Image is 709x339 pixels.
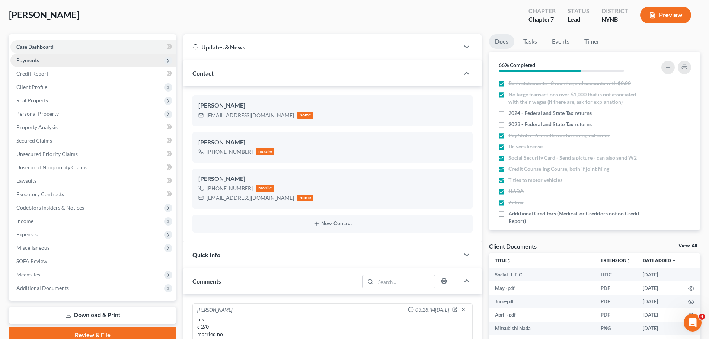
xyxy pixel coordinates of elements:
a: Titleunfold_more [495,258,511,263]
a: Docs [489,34,514,49]
span: Pay Stubs - 6 months in chronological order [508,132,610,139]
div: Chapter [528,7,556,15]
span: SOFA Review [16,258,47,264]
td: Social -HEIC [489,268,595,281]
div: [PHONE_NUMBER] [207,148,253,156]
td: Mitsubishi Nada [489,322,595,335]
a: Events [546,34,575,49]
span: 2024 - Federal and State Tax returns [508,109,592,117]
span: Titles to motor vehicles [508,176,562,184]
a: Extensionunfold_more [601,258,631,263]
div: Updates & News [192,43,450,51]
span: 7 [550,16,554,23]
a: Timer [578,34,605,49]
div: [PHONE_NUMBER] [207,185,253,192]
a: Lawsuits [10,174,176,188]
div: Chapter [528,15,556,24]
span: Property Analysis [16,124,58,130]
a: Unsecured Priority Claims [10,147,176,161]
span: Income [16,218,33,224]
a: Download & Print [9,307,176,324]
span: Credit Counseling Course, both if joint filing [508,165,609,173]
span: Miscellaneous [16,244,49,251]
div: Client Documents [489,242,537,250]
span: 4 [699,314,705,320]
div: District [601,7,628,15]
td: [DATE] [637,322,682,335]
span: 03:28PM[DATE] [415,307,449,314]
a: View All [678,243,697,249]
td: [DATE] [637,281,682,295]
i: expand_more [672,259,676,263]
a: Credit Report [10,67,176,80]
td: [DATE] [637,268,682,281]
a: Case Dashboard [10,40,176,54]
span: Unsecured Nonpriority Claims [16,164,87,170]
span: Petition - Wet Signature (done in office meeting) [508,228,620,236]
span: Secured Claims [16,137,52,144]
span: Executory Contracts [16,191,64,197]
strong: 66% Completed [499,62,535,68]
span: Lawsuits [16,178,36,184]
td: PDF [595,281,637,295]
div: mobile [256,185,274,192]
a: Secured Claims [10,134,176,147]
div: [EMAIL_ADDRESS][DOMAIN_NAME] [207,194,294,202]
a: Executory Contracts [10,188,176,201]
td: [DATE] [637,308,682,322]
span: Social Security Card - Send a picture - can also send W2 [508,154,637,161]
td: PDF [595,295,637,308]
span: Contact [192,70,214,77]
span: Drivers license [508,143,543,150]
div: Lead [568,15,590,24]
span: 2023 - Federal and State Tax returns [508,121,592,128]
input: Search... [376,275,435,288]
span: Codebtors Insiders & Notices [16,204,84,211]
span: Expenses [16,231,38,237]
span: [PERSON_NAME] [9,9,79,20]
span: Means Test [16,271,42,278]
iframe: Intercom live chat [684,314,702,332]
a: SOFA Review [10,255,176,268]
div: Status [568,7,590,15]
td: PNG [595,322,637,335]
i: unfold_more [507,259,511,263]
span: Additional Creditors (Medical, or Creditors not on Credit Report) [508,210,641,225]
div: [EMAIL_ADDRESS][DOMAIN_NAME] [207,112,294,119]
div: home [297,112,313,119]
td: April -pdf [489,308,595,322]
div: [PERSON_NAME] [197,307,233,314]
div: [PERSON_NAME] [198,175,467,183]
i: unfold_more [626,259,631,263]
span: Bank statements - 3 months, and accounts with $0.00 [508,80,631,87]
td: HEIC [595,268,637,281]
td: June-pdf [489,295,595,308]
td: May -pdf [489,281,595,295]
span: Additional Documents [16,285,69,291]
a: Tasks [517,34,543,49]
span: Payments [16,57,39,63]
div: [PERSON_NAME] [198,138,467,147]
div: mobile [256,148,274,155]
a: Date Added expand_more [643,258,676,263]
span: Case Dashboard [16,44,54,50]
div: NYNB [601,15,628,24]
button: New Contact [198,221,467,227]
div: [PERSON_NAME] [198,101,467,110]
span: Quick Info [192,251,220,258]
a: Unsecured Nonpriority Claims [10,161,176,174]
span: Client Profile [16,84,47,90]
span: Credit Report [16,70,48,77]
td: [DATE] [637,295,682,308]
button: Preview [640,7,691,23]
div: home [297,195,313,201]
span: Zillow [508,199,523,206]
a: Property Analysis [10,121,176,134]
span: Real Property [16,97,48,103]
span: Unsecured Priority Claims [16,151,78,157]
td: PDF [595,308,637,322]
span: NADA [508,188,524,195]
span: Personal Property [16,111,59,117]
span: Comments [192,278,221,285]
span: No large transactions over $1,000 that is not associated with their wages (if there are, ask for ... [508,91,641,106]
